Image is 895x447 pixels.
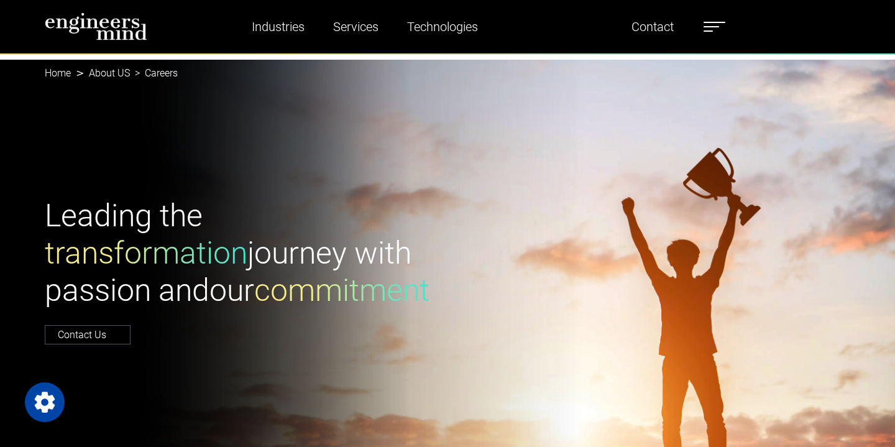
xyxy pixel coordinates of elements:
li: Careers [130,66,178,81]
a: Industries [247,12,310,41]
a: Home [45,67,71,79]
a: Services [328,12,383,41]
a: Contact Us [45,325,131,344]
a: About US [89,67,130,79]
h1: Leading the journey with passion and our [45,197,440,309]
a: Technologies [402,12,483,41]
span: commitment [254,272,429,308]
a: Contact [626,12,679,41]
img: logo [45,12,147,40]
span: transformation [45,235,247,271]
nav: breadcrumb [45,60,850,87]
